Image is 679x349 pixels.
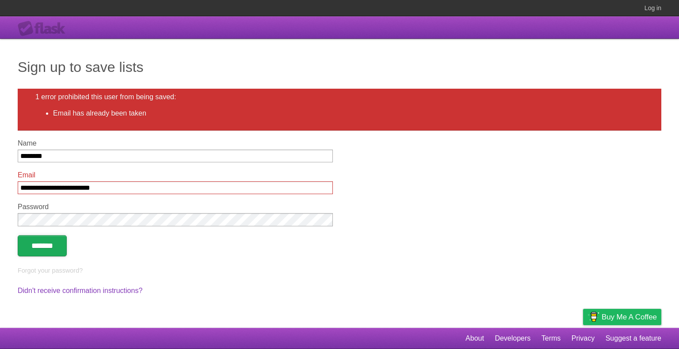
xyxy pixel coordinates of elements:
[18,139,333,147] label: Name
[465,330,484,347] a: About
[542,330,561,347] a: Terms
[583,309,661,325] a: Buy me a coffee
[18,171,333,179] label: Email
[572,330,595,347] a: Privacy
[587,309,599,324] img: Buy me a coffee
[18,21,71,37] div: Flask
[18,267,83,274] a: Forgot your password?
[53,108,644,119] li: Email has already been taken
[606,330,661,347] a: Suggest a feature
[18,203,333,211] label: Password
[602,309,657,325] span: Buy me a coffee
[495,330,530,347] a: Developers
[35,93,644,101] h2: 1 error prohibited this user from being saved:
[18,56,661,78] h1: Sign up to save lists
[18,287,142,294] a: Didn't receive confirmation instructions?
